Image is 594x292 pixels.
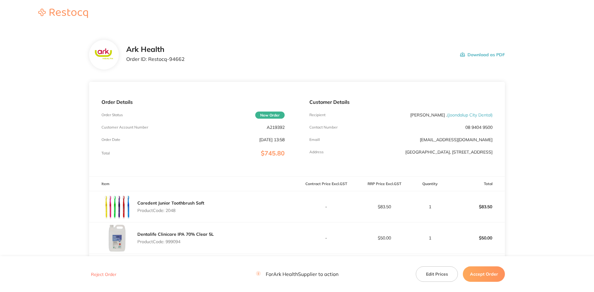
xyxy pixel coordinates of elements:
[297,235,355,240] p: -
[259,137,285,142] p: [DATE] 13:58
[137,239,214,244] p: Product Code: 999094
[101,138,120,142] p: Order Date
[405,150,493,154] p: [GEOGRAPHIC_DATA], [STREET_ADDRESS]
[309,113,325,117] p: Recipient
[416,266,458,282] button: Edit Prices
[255,112,285,119] span: New Order
[137,208,204,213] p: Product Code: 2048
[94,48,114,62] img: c3FhZTAyaA
[309,138,320,142] p: Emaill
[101,151,110,155] p: Total
[89,177,297,191] th: Item
[309,150,324,154] p: Address
[101,191,132,222] img: dDFveng3OQ
[420,137,493,142] a: [EMAIL_ADDRESS][DOMAIN_NAME]
[414,204,446,209] p: 1
[447,231,505,245] p: $50.00
[101,125,148,129] p: Customer Account Number
[297,204,355,209] p: -
[465,125,493,130] p: 08 9404 9500
[447,112,493,118] span: ( Joondalup City Dental )
[413,177,447,191] th: Quantity
[410,112,493,117] p: [PERSON_NAME] .
[447,199,505,214] p: $83.50
[101,222,132,253] img: OTVvemQ5cA
[32,9,94,19] a: Restocq logo
[126,45,185,54] h2: Ark Health
[309,99,493,105] p: Customer Details
[32,9,94,18] img: Restocq logo
[256,271,338,277] p: For Ark Health Supplier to action
[355,235,413,240] p: $50.00
[414,235,446,240] p: 1
[126,56,185,62] p: Order ID: Restocq- 94662
[463,266,505,282] button: Accept Order
[267,125,285,130] p: A219392
[101,113,123,117] p: Order Status
[137,200,204,206] a: Caredent Junior Toothbrush Soft
[89,272,118,277] button: Reject Order
[355,177,413,191] th: RRP Price Excl. GST
[355,204,413,209] p: $83.50
[309,125,338,129] p: Contact Number
[460,45,505,64] button: Download as PDF
[447,177,505,191] th: Total
[101,99,285,105] p: Order Details
[137,231,214,237] a: Dentalife Clinicare IPA 70% Clear 5L
[261,149,285,157] span: $745.80
[297,177,355,191] th: Contract Price Excl. GST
